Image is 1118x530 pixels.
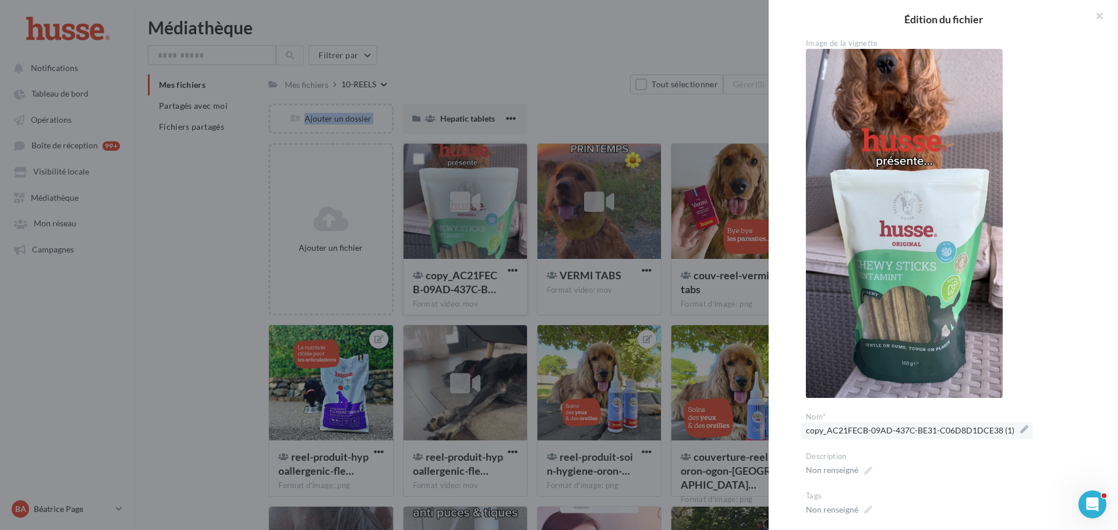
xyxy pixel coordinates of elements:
[806,451,1090,462] div: Description
[806,422,1028,439] span: copy_AC21FECB-09AD-437C-BE31-C06D8D1DCE38 (1)
[806,462,872,478] span: Non renseigné
[806,504,858,515] div: Non renseigné
[787,14,1099,24] h2: Édition du fichier
[806,49,1003,398] img: copy_AC21FECB-09AD-437C-BE31-C06D8D1DCE38 (1)
[806,38,1090,49] div: Image de la vignette
[1078,490,1106,518] iframe: Intercom live chat
[806,491,1090,501] div: Tags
